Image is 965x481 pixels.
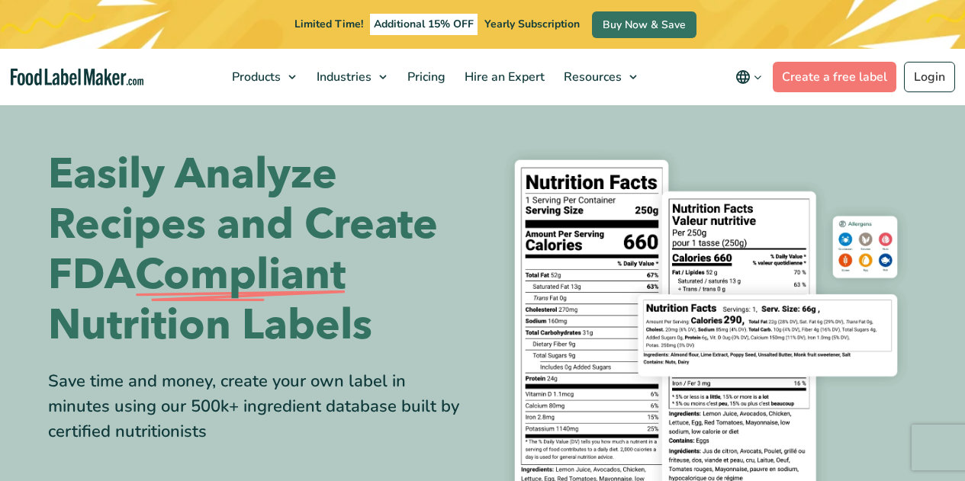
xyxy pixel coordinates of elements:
span: Products [227,69,282,85]
span: Limited Time! [294,17,363,31]
a: Pricing [398,49,452,105]
a: Resources [555,49,645,105]
h1: Easily Analyze Recipes and Create FDA Nutrition Labels [48,149,471,351]
span: Pricing [403,69,447,85]
a: Buy Now & Save [592,11,696,38]
span: Yearly Subscription [484,17,580,31]
div: Save time and money, create your own label in minutes using our 500k+ ingredient database built b... [48,369,471,444]
a: Create a free label [773,62,896,92]
span: Compliant [135,250,346,300]
a: Hire an Expert [455,49,551,105]
span: Industries [312,69,373,85]
a: Industries [307,49,394,105]
a: Login [904,62,955,92]
span: Resources [559,69,623,85]
a: Products [223,49,304,105]
span: Additional 15% OFF [370,14,478,35]
span: Hire an Expert [460,69,546,85]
